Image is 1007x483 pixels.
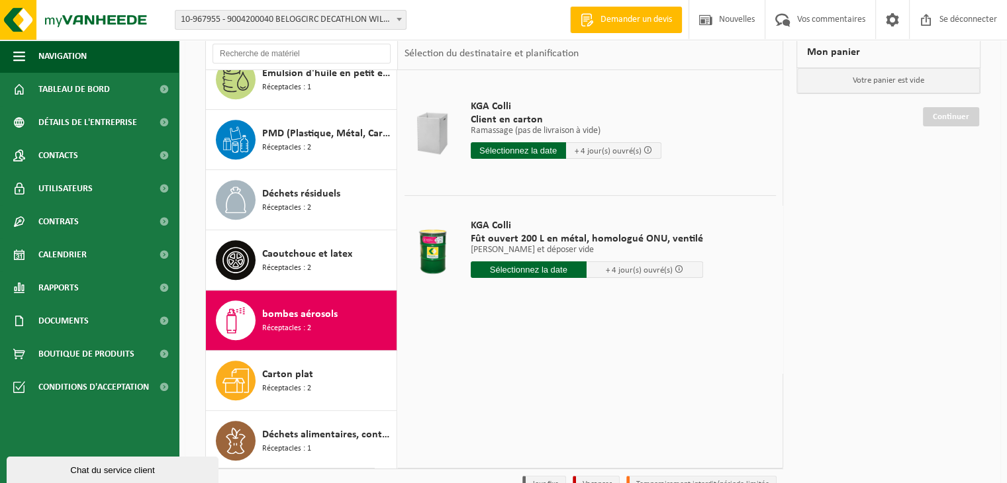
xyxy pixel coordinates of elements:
[206,230,397,290] button: Caoutchouc et latex Réceptacles : 2
[262,264,311,272] font: Réceptacles : 2
[575,147,642,155] font: + 4 jour(s) ouvré(s)
[206,351,397,411] button: Carton plat Réceptacles : 2
[719,15,755,24] font: Nouvelles
[262,189,340,199] font: Déchets résiduels
[939,15,997,24] font: Se déconnecter
[206,290,397,351] button: bombes aérosols Réceptacles : 2
[262,83,311,91] font: Réceptacles : 1
[181,15,473,24] font: 10-967955 - 9004200040 BELOGCIRC DECATHLON WILLEBROEK - WILLEBROEK
[471,261,587,278] input: Sélectionnez la date
[7,454,221,483] iframe: widget de discussion
[262,369,313,380] font: Carton plat
[38,151,78,161] font: Contacts
[38,52,87,62] font: Navigation
[206,170,397,230] button: Déchets résiduels Réceptacles : 2
[38,118,137,128] font: Détails de l'entreprise
[206,411,397,470] button: Déchets alimentaires, contenant des produits d'origine animale, non emballés, catégorie 3 Récepta...
[262,324,311,332] font: Réceptacles : 2
[471,220,511,231] font: KGA Colli
[471,142,566,159] input: Sélectionnez la date
[471,234,703,244] font: Fût ouvert 200 L en métal, homologué ONU, ventilé
[797,15,865,24] font: Vos commentaires
[606,266,673,275] font: + 4 jour(s) ouvré(s)
[600,15,672,24] font: Demander un devis
[570,7,682,33] a: Demander un devis
[471,126,600,136] font: Ramassage (pas de livraison à vide)
[38,349,134,359] font: Boutique de produits
[262,445,311,453] font: Réceptacles : 1
[38,217,79,227] font: Contrats
[262,384,311,392] font: Réceptacles : 2
[471,114,543,125] font: Client en carton
[262,204,311,212] font: Réceptacles : 2
[38,250,87,260] font: Calendrier
[471,101,511,112] font: KGA Colli
[262,309,338,320] font: bombes aérosols
[38,283,79,293] font: Rapports
[213,44,391,64] input: Recherche de matériel
[262,144,311,152] font: Réceptacles : 2
[206,110,397,170] button: PMD (Plastique, Métal, Cartons de Boissons) (entreprises) Réceptacles : 2
[38,85,110,95] font: Tableau de bord
[262,68,424,79] font: Émulsion d'huile en petit emballage
[933,112,969,121] font: Continuer
[38,316,89,326] font: Documents
[38,382,149,392] font: Conditions d'acceptation
[175,10,407,30] span: 10-967955 - 9004200040 BELOGCIRC DECATHLON WILLEBROEK - WILLEBROEK
[262,128,520,139] font: PMD (Plastique, Métal, Cartons de Boissons) (entreprises)
[262,429,670,440] font: Déchets alimentaires, contenant des produits d'origine animale, non emballés, catégorie 3
[175,11,406,29] span: 10-967955 - 9004200040 BELOGCIRC DECATHLON WILLEBROEK - WILLEBROEK
[405,48,578,59] font: Sélection du destinataire et planification
[807,47,860,58] font: Mon panier
[923,107,979,126] a: Continuer
[471,245,594,255] font: [PERSON_NAME] et déposer vide
[206,50,397,110] button: Émulsion d'huile en petit emballage Réceptacles : 1
[853,76,924,85] font: Votre panier est vide
[262,249,352,259] font: Caoutchouc et latex
[38,184,93,194] font: Utilisateurs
